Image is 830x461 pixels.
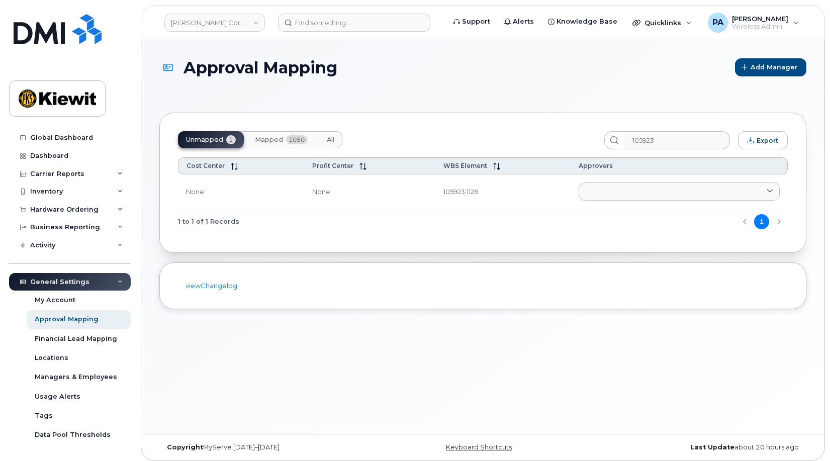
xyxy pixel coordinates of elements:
[178,214,239,229] span: 1 to 1 of 1 Records
[751,62,798,72] span: Add Manager
[754,214,769,229] button: Page 1
[591,443,806,451] div: about 20 hours ago
[183,59,337,76] span: Approval Mapping
[735,58,806,76] button: Add Manager
[159,443,375,451] div: MyServe [DATE]–[DATE]
[738,131,788,149] button: Export
[255,136,283,144] span: Mapped
[579,162,613,169] span: Approvers
[690,443,734,451] strong: Last Update
[167,443,203,451] strong: Copyright
[446,443,512,451] a: Keyboard Shortcuts
[443,162,487,169] span: WBS Element
[786,417,822,453] iframe: Messenger Launcher
[178,174,304,209] td: None
[435,174,571,209] td: 105923.1128
[623,131,730,149] input: Search...
[312,162,353,169] span: Profit Center
[304,174,435,209] td: None
[757,137,778,144] span: Export
[327,136,334,144] span: All
[286,135,308,144] span: 1050
[186,282,237,290] a: viewChangelog
[187,162,225,169] span: Cost Center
